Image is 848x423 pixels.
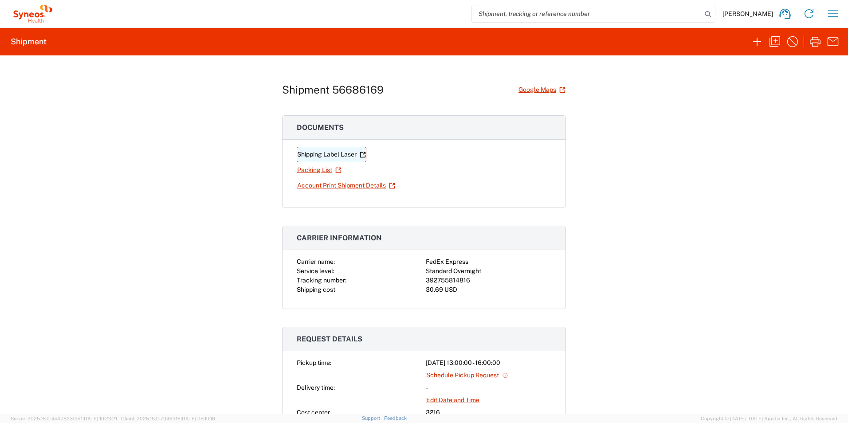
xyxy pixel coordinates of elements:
[362,415,384,421] a: Support
[297,123,344,132] span: Documents
[297,384,335,391] span: Delivery time:
[701,415,837,423] span: Copyright © [DATE]-[DATE] Agistix Inc., All Rights Reserved
[426,257,551,266] div: FedEx Express
[384,415,407,421] a: Feedback
[518,82,566,98] a: Google Maps
[297,234,382,242] span: Carrier information
[11,36,47,47] h2: Shipment
[282,83,384,96] h1: Shipment 56686169
[11,416,117,421] span: Server: 2025.18.0-4e47823f9d1
[472,5,702,22] input: Shipment, tracking or reference number
[121,416,215,421] span: Client: 2025.18.0-7346316
[426,276,551,285] div: 392755814816
[426,358,551,368] div: [DATE] 13:00:00 - 16:00:00
[426,266,551,276] div: Standard Overnight
[297,258,335,265] span: Carrier name:
[297,286,335,293] span: Shipping cost
[297,409,330,416] span: Cost center
[297,335,362,343] span: Request details
[426,408,551,417] div: 3216
[426,368,509,383] a: Schedule Pickup Request
[181,416,215,421] span: [DATE] 08:10:16
[297,162,342,178] a: Packing List
[426,383,551,392] div: -
[722,10,773,18] span: [PERSON_NAME]
[82,416,117,421] span: [DATE] 10:23:21
[297,277,346,284] span: Tracking number:
[426,285,551,294] div: 30.69 USD
[297,178,396,193] a: Account Print Shipment Details
[297,267,334,274] span: Service level:
[426,392,480,408] a: Edit Date and Time
[297,147,366,162] a: Shipping Label Laser
[297,359,331,366] span: Pickup time:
